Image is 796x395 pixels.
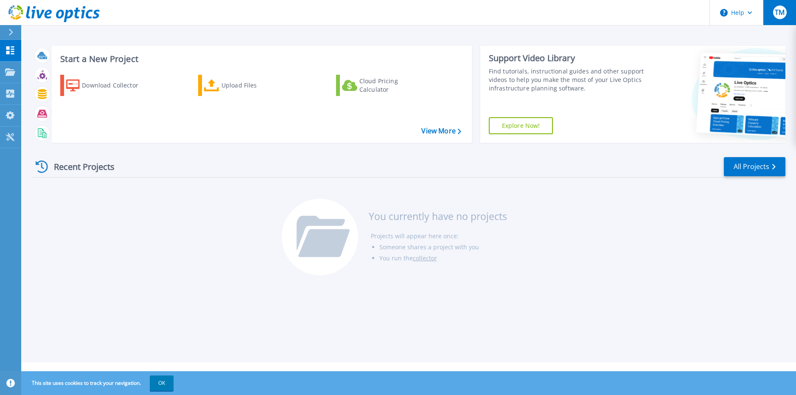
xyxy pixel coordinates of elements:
a: Upload Files [198,75,293,96]
a: Cloud Pricing Calculator [336,75,431,96]
div: Find tutorials, instructional guides and other support videos to help you make the most of your L... [489,67,644,93]
a: Explore Now! [489,117,553,134]
a: All Projects [724,157,785,176]
div: Cloud Pricing Calculator [359,77,427,94]
li: You run the [379,253,507,264]
li: Someone shares a project with you [379,242,507,253]
a: View More [421,127,461,135]
h3: Start a New Project [60,54,461,64]
a: Download Collector [60,75,155,96]
h3: You currently have no projects [369,212,507,221]
span: This site uses cookies to track your navigation. [23,375,174,391]
div: Recent Projects [33,156,126,177]
a: collector [413,254,437,262]
span: TM [775,9,785,16]
div: Support Video Library [489,53,644,64]
li: Projects will appear here once: [371,231,507,242]
div: Upload Files [221,77,289,94]
div: Download Collector [82,77,150,94]
button: OK [150,375,174,391]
